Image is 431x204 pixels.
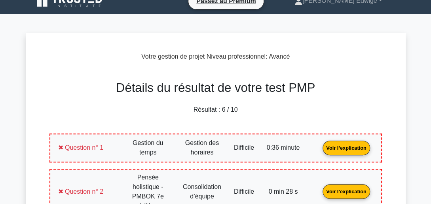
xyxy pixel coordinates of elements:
a: Voir l’explication [319,144,373,151]
font: : Avancé [141,53,290,60]
h2: Détails du résultat de votre test PMP [45,80,387,95]
a: Voir l’explication [319,188,373,194]
span: Votre gestion de projet Niveau professionnel [141,53,266,60]
font: Résultat : 6 / 10 [193,106,237,113]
